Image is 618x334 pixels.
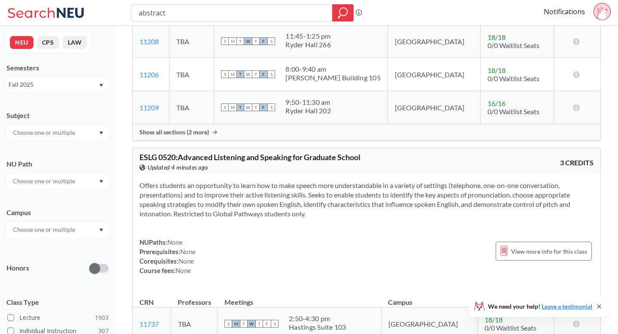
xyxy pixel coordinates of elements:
span: Class Type [6,298,109,307]
a: 11737 [139,320,159,328]
div: Show all sections (2 more) [133,124,600,140]
span: 0/0 Waitlist Seats [488,41,539,49]
span: S [224,320,232,328]
div: Subject [6,111,109,120]
td: TBA [170,25,214,58]
input: Choose one or multiple [9,176,81,186]
td: [GEOGRAPHIC_DATA] [388,58,480,91]
span: 3 CREDITS [560,158,594,167]
a: 11206 [139,70,159,79]
svg: Dropdown arrow [99,131,103,135]
span: Updated 4 minutes ago [148,163,208,172]
span: F [263,320,271,328]
span: M [232,320,240,328]
span: 18 / 18 [485,316,503,324]
div: CRN [139,298,154,307]
span: None [167,238,183,246]
span: W [244,37,252,45]
button: LAW [63,36,87,49]
span: 1903 [95,313,109,322]
span: M [229,103,236,111]
span: W [244,103,252,111]
th: Campus [381,289,478,307]
th: Professors [171,289,217,307]
input: Class, professor, course number, "phrase" [138,6,326,20]
input: Choose one or multiple [9,225,81,235]
div: Fall 2025Dropdown arrow [6,78,109,91]
span: W [248,320,255,328]
div: 2:50 - 4:30 pm [289,314,346,323]
span: F [260,70,267,78]
button: CPS [37,36,59,49]
span: M [229,37,236,45]
div: Campus [6,208,109,217]
span: S [267,70,275,78]
label: Lecture [7,312,109,323]
span: ESLG 0520 : Advanced Listening and Speaking for Graduate School [139,152,360,162]
span: 0/0 Waitlist Seats [488,74,539,82]
input: Choose one or multiple [9,128,81,138]
span: 18 / 18 [488,33,506,41]
span: S [221,70,229,78]
span: T [252,70,260,78]
span: S [267,37,275,45]
td: [GEOGRAPHIC_DATA] [388,25,480,58]
a: Leave a testimonial [542,303,592,310]
span: T [255,320,263,328]
div: 8:00 - 9:40 am [285,65,381,73]
svg: magnifying glass [338,7,348,19]
span: S [271,320,279,328]
span: S [221,103,229,111]
span: T [236,37,244,45]
td: TBA [170,91,214,124]
div: [PERSON_NAME] Building 105 [285,73,381,82]
th: Notifications [554,289,600,307]
td: TBA [170,58,214,91]
div: Dropdown arrow [6,125,109,140]
span: S [221,37,229,45]
span: View more info for this class [511,246,587,257]
section: Offers students an opportunity to learn how to make speech more understandable in a variety of se... [139,181,594,219]
span: F [260,37,267,45]
div: Dropdown arrow [6,174,109,188]
div: 11:45 - 1:25 pm [285,32,331,40]
span: None [176,267,191,274]
span: 0/0 Waitlist Seats [488,107,539,115]
th: Seats [478,289,554,307]
span: Show all sections (2 more) [139,128,209,136]
span: None [180,248,196,255]
svg: Dropdown arrow [99,180,103,183]
span: T [240,320,248,328]
svg: Dropdown arrow [99,84,103,87]
a: 11208 [139,37,159,46]
span: 16 / 16 [488,99,506,107]
div: Semesters [6,63,109,73]
a: 11209 [139,103,159,112]
span: W [244,70,252,78]
div: Fall 2025 [9,80,98,89]
div: 9:50 - 11:30 am [285,98,331,106]
div: Ryder Hall 266 [285,40,331,49]
span: S [267,103,275,111]
span: M [229,70,236,78]
span: We need your help! [488,304,592,310]
span: None [179,257,194,265]
svg: Dropdown arrow [99,228,103,232]
span: T [236,103,244,111]
p: Honors [6,263,29,273]
span: 0/0 Waitlist Seats [485,324,536,332]
span: T [252,37,260,45]
div: NU Path [6,159,109,169]
div: Dropdown arrow [6,222,109,237]
div: Hastings Suite 103 [289,323,346,331]
div: Ryder Hall 202 [285,106,331,115]
div: NUPaths: Prerequisites: Corequisites: Course fees: [139,237,196,275]
span: T [236,70,244,78]
th: Meetings [218,289,382,307]
a: Notifications [544,7,585,16]
span: F [260,103,267,111]
span: 18 / 18 [488,66,506,74]
td: [GEOGRAPHIC_DATA] [388,91,480,124]
button: NEU [10,36,33,49]
span: T [252,103,260,111]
